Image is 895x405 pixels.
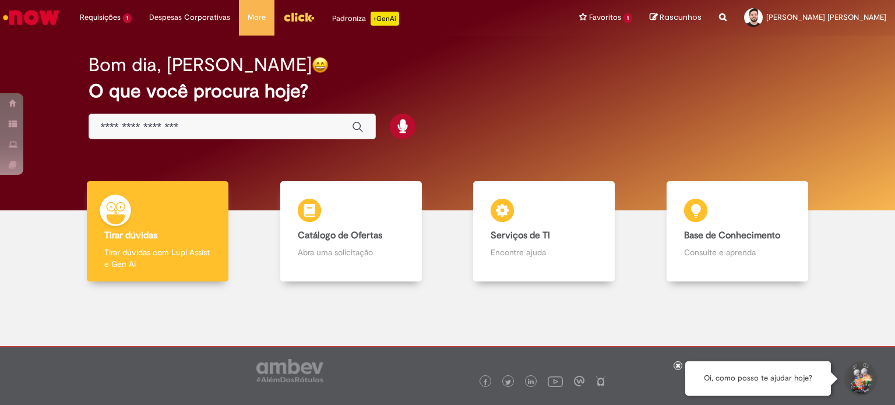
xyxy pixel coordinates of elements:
[61,181,255,282] a: Tirar dúvidas Tirar dúvidas com Lupi Assist e Gen Ai
[548,374,563,389] img: logo_footer_youtube.png
[650,12,702,23] a: Rascunhos
[528,379,534,386] img: logo_footer_linkedin.png
[80,12,121,23] span: Requisições
[255,181,448,282] a: Catálogo de Ofertas Abra uma solicitação
[104,246,211,270] p: Tirar dúvidas com Lupi Assist e Gen Ai
[123,13,132,23] span: 1
[256,359,323,382] img: logo_footer_ambev_rotulo_gray.png
[684,246,791,258] p: Consulte e aprenda
[149,12,230,23] span: Despesas Corporativas
[641,181,834,282] a: Base de Conhecimento Consulte e aprenda
[623,13,632,23] span: 1
[684,230,780,241] b: Base de Conhecimento
[491,230,550,241] b: Serviços de TI
[482,379,488,385] img: logo_footer_facebook.png
[766,12,886,22] span: [PERSON_NAME] [PERSON_NAME]
[574,376,584,386] img: logo_footer_workplace.png
[312,57,329,73] img: happy-face.png
[371,12,399,26] p: +GenAi
[298,246,404,258] p: Abra uma solicitação
[104,230,157,241] b: Tirar dúvidas
[248,12,266,23] span: More
[283,8,315,26] img: click_logo_yellow_360x200.png
[89,55,312,75] h2: Bom dia, [PERSON_NAME]
[505,379,511,385] img: logo_footer_twitter.png
[843,361,878,396] button: Iniciar Conversa de Suporte
[596,376,606,386] img: logo_footer_naosei.png
[1,6,61,29] img: ServiceNow
[447,181,641,282] a: Serviços de TI Encontre ajuda
[298,230,382,241] b: Catálogo de Ofertas
[332,12,399,26] div: Padroniza
[660,12,702,23] span: Rascunhos
[685,361,831,396] div: Oi, como posso te ajudar hoje?
[89,81,807,101] h2: O que você procura hoje?
[491,246,597,258] p: Encontre ajuda
[589,12,621,23] span: Favoritos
